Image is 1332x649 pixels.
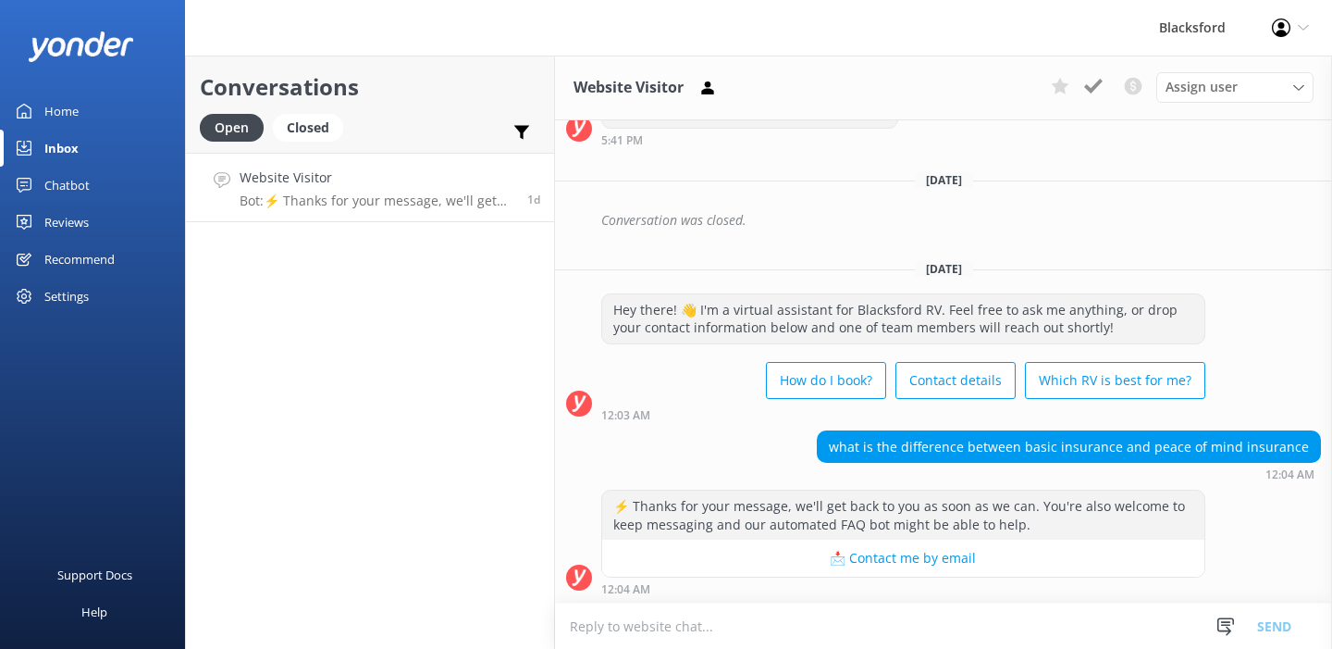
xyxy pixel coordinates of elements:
[915,172,973,188] span: [DATE]
[527,192,540,207] span: Sep 24 2025 01:04am (UTC -06:00) America/Chihuahua
[1265,469,1314,481] strong: 12:04 AM
[566,205,1321,236] div: 2025-08-08T19:28:43.952
[601,135,643,146] strong: 5:41 PM
[601,133,898,146] div: Aug 07 2025 06:41pm (UTC -06:00) America/Chihuahua
[273,117,352,137] a: Closed
[273,114,343,142] div: Closed
[817,468,1321,481] div: Sep 24 2025 01:04am (UTC -06:00) America/Chihuahua
[915,261,973,277] span: [DATE]
[186,153,554,222] a: Website VisitorBot:⚡ Thanks for your message, we'll get back to you as soon as we can. You're als...
[818,431,1320,463] div: what is the difference between basic insurance and peace of mind insurance
[44,93,79,130] div: Home
[44,241,115,278] div: Recommend
[601,584,650,595] strong: 12:04 AM
[602,294,1204,343] div: Hey there! 👋 I'm a virtual assistant for Blacksford RV. Feel free to ask me anything, or drop you...
[601,410,650,421] strong: 12:03 AM
[573,76,684,100] h3: Website Visitor
[240,168,513,188] h4: Website Visitor
[766,362,886,399] button: How do I book?
[44,167,90,204] div: Chatbot
[240,193,513,209] p: Bot: ⚡ Thanks for your message, we'll get back to you as soon as we can. You're also welcome to k...
[895,362,1016,399] button: Contact details
[44,130,79,167] div: Inbox
[81,593,107,630] div: Help
[602,491,1204,540] div: ⚡ Thanks for your message, we'll get back to you as soon as we can. You're also welcome to keep m...
[200,114,264,142] div: Open
[200,117,273,137] a: Open
[44,278,89,315] div: Settings
[28,31,134,62] img: yonder-white-logo.png
[44,204,89,241] div: Reviews
[602,540,1204,577] button: 📩 Contact me by email
[1165,77,1238,97] span: Assign user
[1156,72,1313,102] div: Assign User
[601,408,1205,421] div: Sep 24 2025 01:03am (UTC -06:00) America/Chihuahua
[601,205,1321,236] div: Conversation was closed.
[1025,362,1205,399] button: Which RV is best for me?
[601,582,1205,595] div: Sep 24 2025 01:04am (UTC -06:00) America/Chihuahua
[200,69,540,105] h2: Conversations
[57,556,132,593] div: Support Docs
